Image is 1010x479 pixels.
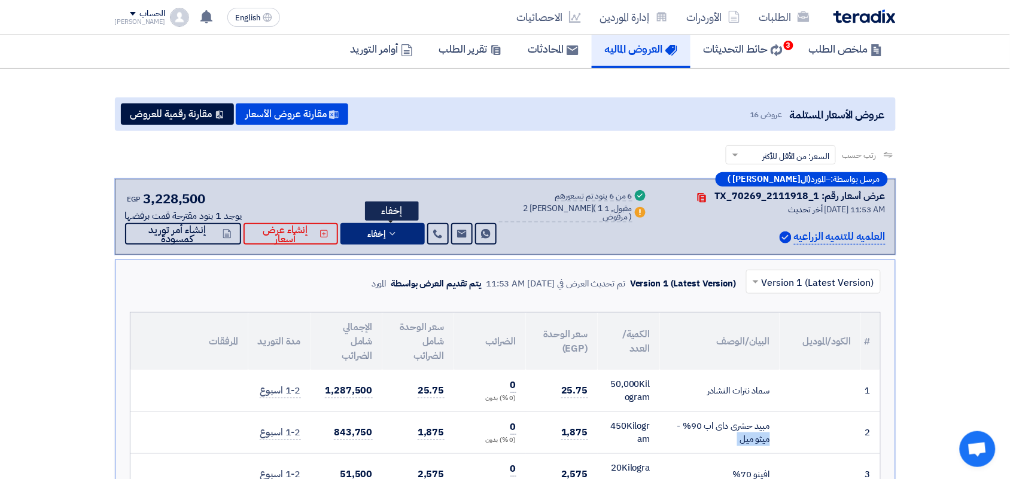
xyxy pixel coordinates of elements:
p: العلميه للتنميه الزراعيه [794,229,886,245]
button: إخفاء [340,223,424,245]
th: الإجمالي شامل الضرائب [311,313,382,370]
div: 6 من 6 بنود تم تسعيرهم [555,192,632,202]
h5: تقرير الطلب [439,42,502,56]
span: السعر: من الأقل للأكثر [762,150,829,163]
button: إنشاء عرض أسعار [244,223,338,245]
span: رتب حسب [842,149,876,161]
th: مدة التوريد [248,313,311,370]
th: سعر الوحدة (EGP) [526,313,598,370]
th: الكود/الموديل [780,313,861,370]
div: (0 %) بدون [464,393,516,404]
span: 25.75 [561,383,588,398]
span: ) [629,210,632,223]
span: 25.75 [418,383,445,398]
span: 3,228,500 [143,189,205,209]
img: Verified Account [780,231,792,243]
img: profile_test.png [170,8,189,27]
th: المرفقات [130,313,248,370]
th: الضرائب [454,313,526,370]
a: المحادثات [515,30,592,68]
th: سعر الوحدة شامل الضرائب [382,313,454,370]
span: 0 [510,378,516,393]
h5: حائط التحديثات [704,42,783,56]
b: (ال[PERSON_NAME] ) [728,175,811,184]
div: [PERSON_NAME] [115,19,166,25]
span: 1,875 [561,425,588,440]
button: English [227,8,280,27]
td: Kilogram [598,370,660,412]
span: 843,750 [334,425,372,440]
span: عروض 16 [750,108,782,121]
span: مرسل بواسطة: [831,175,880,184]
a: ملخص الطلب [796,30,896,68]
span: عروض الأسعار المستلمة [789,106,884,123]
span: أخر تحديث [789,203,823,216]
div: (0 %) بدون [464,435,516,446]
h5: ملخص الطلب [809,42,883,56]
span: 20 [611,461,622,474]
span: ( [594,202,597,215]
div: سماد نترات النشادر [670,384,770,398]
h5: المحادثات [528,42,579,56]
span: 0 [510,462,516,477]
div: عرض أسعار رقم: TX_70269_2111918_1 [715,189,886,203]
span: 0 [510,420,516,435]
span: [DATE] 11:53 AM [825,203,886,216]
span: إخفاء [367,230,385,239]
th: # [861,313,880,370]
div: 2 [PERSON_NAME] [499,205,632,222]
span: 3 [784,41,793,50]
td: 1 [861,370,880,412]
div: Version 1 (Latest Version) [630,277,736,291]
span: 50,000 [610,377,639,390]
td: 2 [861,411,880,453]
span: إنشاء عرض أسعار [253,225,317,243]
div: مبيد حشرى داى اب 90% - ميثو ميل [670,419,770,446]
a: الاحصائيات [507,3,591,31]
div: يتم تقديم العرض بواسطة [391,277,481,291]
button: إنشاء أمر توريد كمسودة [125,223,242,245]
span: 450 [610,419,626,432]
span: المورد [811,175,826,184]
img: Teradix logo [833,10,896,23]
a: العروض الماليه [592,30,690,68]
button: مقارنة عروض الأسعار [236,103,348,125]
div: تم تحديث العرض في [DATE] 11:53 AM [486,277,625,291]
a: إدارة الموردين [591,3,677,31]
a: تقرير الطلب [426,30,515,68]
span: English [235,14,260,22]
span: 1 مرفوض [603,202,628,223]
a: الطلبات [750,3,819,31]
h5: العروض الماليه [605,42,677,56]
div: الحساب [139,9,165,19]
a: حائط التحديثات3 [690,30,796,68]
th: البيان/الوصف [660,313,780,370]
span: 1,287,500 [325,383,372,398]
span: 1,875 [418,425,445,440]
th: الكمية/العدد [598,313,660,370]
div: – [716,172,888,187]
div: المورد [372,277,387,291]
a: Open chat [960,431,996,467]
span: 1-2 اسبوع [260,383,300,398]
span: 1 مقبول, [598,202,632,215]
a: أوامر التوريد [337,30,426,68]
div: إخفاء [365,202,419,221]
h5: أوامر التوريد [351,42,413,56]
a: الأوردرات [677,3,750,31]
span: EGP [127,194,141,205]
button: مقارنة رقمية للعروض [121,103,234,125]
td: Kilogram [598,411,660,453]
div: يوجد 1 بنود مقترحة قمت برفضها [125,209,242,223]
span: 1-2 اسبوع [260,425,300,440]
span: إنشاء أمر توريد كمسودة [135,225,221,243]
